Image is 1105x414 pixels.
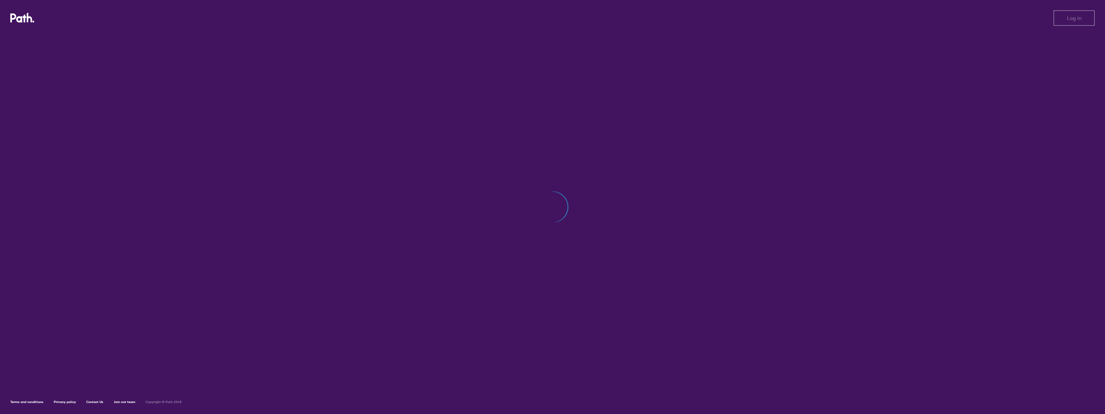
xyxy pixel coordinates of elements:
[114,400,135,404] a: Join our team
[10,400,43,404] a: Terms and conditions
[86,400,103,404] a: Contact Us
[146,400,182,404] h6: Copyright © Path 2018
[54,400,76,404] a: Privacy policy
[1067,15,1081,21] span: Log in
[1053,10,1095,26] button: Log in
